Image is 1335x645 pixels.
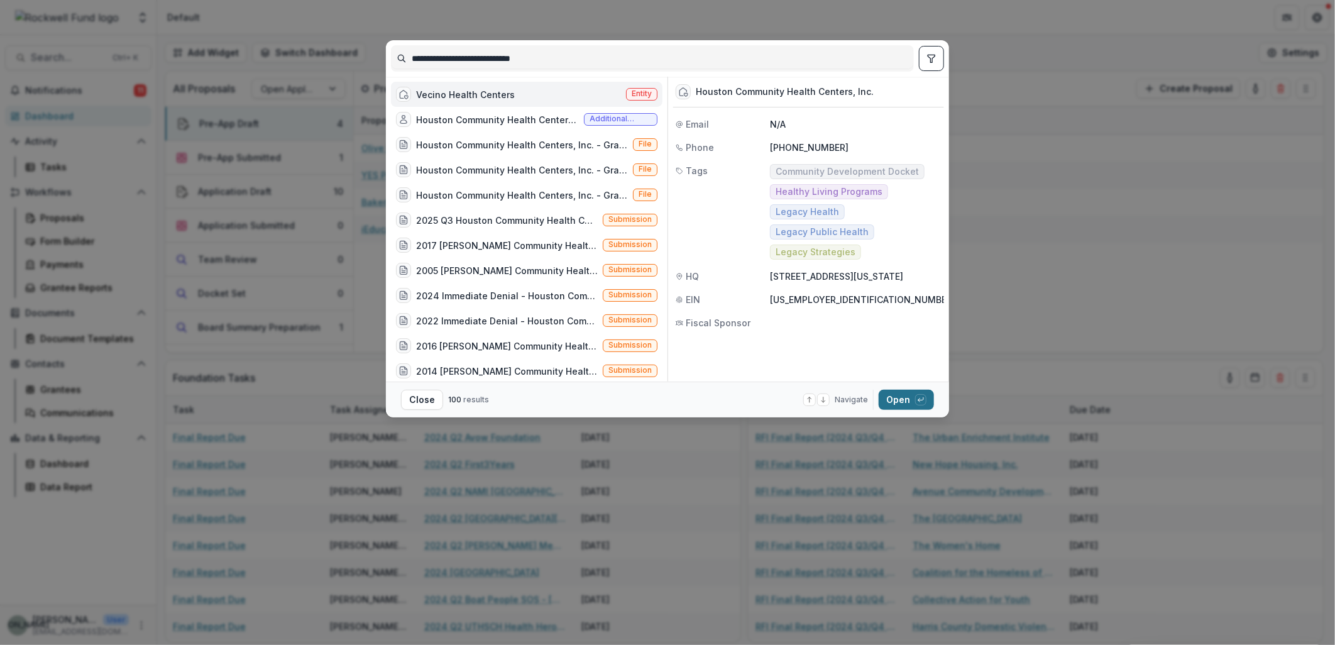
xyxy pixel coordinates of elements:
[401,390,443,410] button: Close
[639,190,652,199] span: File
[416,289,598,302] div: 2024 Immediate Denial - Houston Community Health Centers, Inc. (To the support services we are pr...
[608,215,652,224] span: Submission
[835,394,868,405] span: Navigate
[416,239,598,252] div: 2017 [PERSON_NAME] Community Health Centers, Inc. (Shared Strategic Financial Service Model for H...
[770,270,942,283] p: [STREET_ADDRESS][US_STATE]
[608,290,652,299] span: Submission
[686,141,714,154] span: Phone
[416,189,628,202] div: Houston Community Health Centers, Inc. - Grant Agreement - [DATE].pdf
[639,165,652,174] span: File
[686,293,700,306] span: EIN
[776,247,855,258] span: Legacy Strategies
[770,141,942,154] p: [PHONE_NUMBER]
[686,270,699,283] span: HQ
[770,293,955,306] p: [US_EMPLOYER_IDENTIFICATION_NUMBER]
[416,163,628,177] div: Houston Community Health Centers, Inc. - Grant Agreement - [DATE].pdf
[632,89,652,98] span: Entity
[639,140,652,148] span: File
[590,114,652,123] span: Additional contact
[776,207,839,218] span: Legacy Health
[919,46,944,71] button: toggle filters
[686,118,709,131] span: Email
[416,138,628,152] div: Houston Community Health Centers, Inc. - Grant Agreement - [DATE].pdf
[608,265,652,274] span: Submission
[416,88,515,101] div: Vecino Health Centers
[686,316,750,329] span: Fiscal Sponsor
[608,341,652,350] span: Submission
[416,113,579,126] div: Houston Community Health Centers, Inc.
[770,118,942,131] p: N/A
[448,395,461,404] span: 100
[416,365,598,378] div: 2014 [PERSON_NAME] Community Health Centers, Inc. (General operating support)
[416,214,598,227] div: 2025 Q3 Houston Community Health Centers (dba Vecino Health Centers) (My Neighborhood - My Health)
[696,87,874,97] div: Houston Community Health Centers, Inc.
[776,167,919,177] span: Community Development Docket
[776,227,869,238] span: Legacy Public Health
[608,316,652,324] span: Submission
[686,164,708,177] span: Tags
[608,366,652,375] span: Submission
[463,395,489,404] span: results
[879,390,934,410] button: Open
[608,240,652,249] span: Submission
[416,264,598,277] div: 2005 [PERSON_NAME] Community Health Centers, Inc. (To be leveraged against a $450,000 [PERSON_NAM...
[416,314,598,328] div: 2022 Immediate Denial - Houston Community Health Centers, Inc. (To develop a Sports Medicine Serv...
[416,339,598,353] div: 2016 [PERSON_NAME] Community Health Centers, Inc. (General operating support)
[776,187,882,197] span: Healthy Living Programs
